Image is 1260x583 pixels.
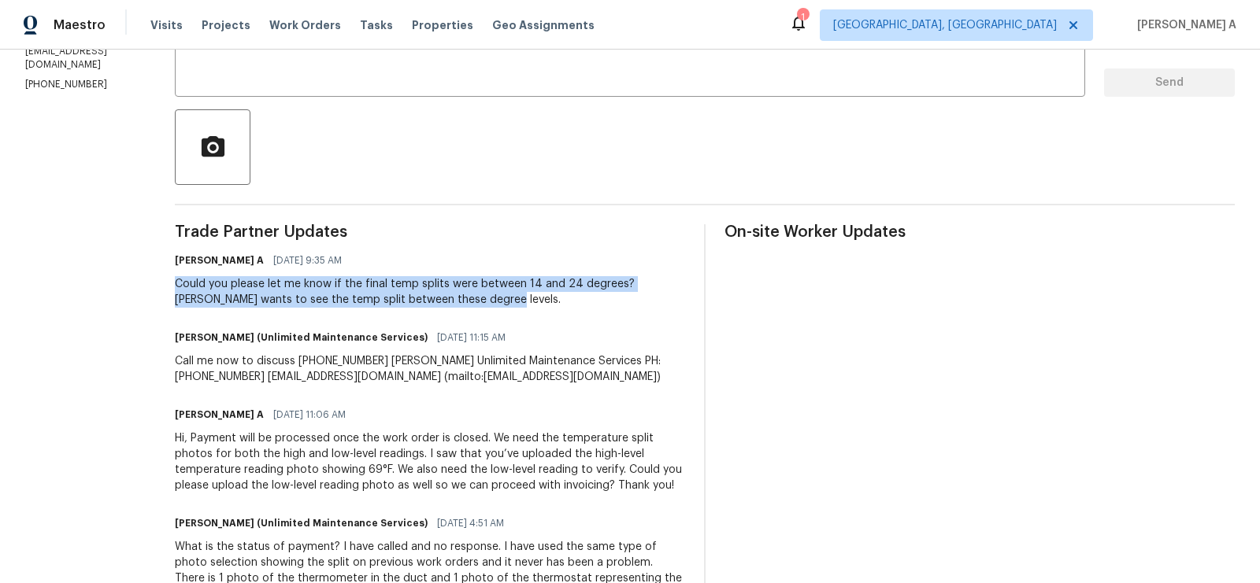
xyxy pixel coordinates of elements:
[797,9,808,25] div: 1
[150,17,183,33] span: Visits
[175,515,428,531] h6: [PERSON_NAME] (Unlimited Maintenance Services)
[25,78,137,91] p: [PHONE_NUMBER]
[1131,17,1236,33] span: [PERSON_NAME] A
[360,20,393,31] span: Tasks
[273,253,342,268] span: [DATE] 9:35 AM
[175,407,264,422] h6: [PERSON_NAME] A
[412,17,473,33] span: Properties
[492,17,595,33] span: Geo Assignments
[175,330,428,345] h6: [PERSON_NAME] (Unlimited Maintenance Services)
[54,17,106,33] span: Maestro
[437,515,504,531] span: [DATE] 4:51 AM
[175,224,685,240] span: Trade Partner Updates
[724,224,1235,240] span: On-site Worker Updates
[175,276,685,308] div: Could you please let me know if the final temp splits were between 14 and 24 degrees? [PERSON_NAM...
[273,407,346,422] span: [DATE] 11:06 AM
[25,45,137,72] p: [EMAIL_ADDRESS][DOMAIN_NAME]
[175,353,685,385] div: Call me now to discuss [PHONE_NUMBER] [PERSON_NAME] Unlimited Maintenance Services PH: [PHONE_NUM...
[269,17,341,33] span: Work Orders
[175,430,685,493] div: Hi, Payment will be processed once the work order is closed. We need the temperature split photos...
[437,330,506,345] span: [DATE] 11:15 AM
[833,17,1057,33] span: [GEOGRAPHIC_DATA], [GEOGRAPHIC_DATA]
[175,253,264,268] h6: [PERSON_NAME] A
[202,17,250,33] span: Projects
